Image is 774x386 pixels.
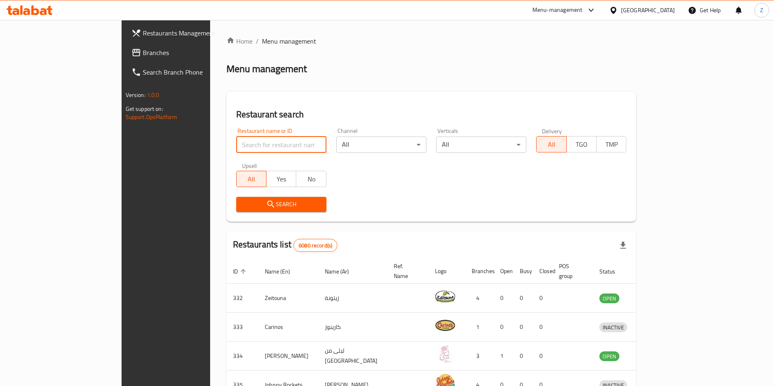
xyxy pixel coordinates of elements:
[143,48,244,57] span: Branches
[465,313,494,342] td: 1
[436,137,526,153] div: All
[126,112,177,122] a: Support.OpsPlatform
[143,28,244,38] span: Restaurants Management
[126,90,146,100] span: Version:
[236,171,266,187] button: All
[294,242,337,249] span: 6080 record(s)
[265,267,301,276] span: Name (En)
[236,197,326,212] button: Search
[242,163,257,168] label: Upsell
[125,43,251,62] a: Branches
[258,284,318,313] td: Zeitouna
[435,315,455,335] img: Carinos
[513,313,533,342] td: 0
[236,108,627,121] h2: Restaurant search
[394,261,419,281] span: Ref. Name
[258,342,318,371] td: [PERSON_NAME]
[533,284,552,313] td: 0
[599,352,619,361] span: OPEN
[126,104,163,114] span: Get support on:
[599,267,626,276] span: Status
[494,284,513,313] td: 0
[596,136,626,152] button: TMP
[513,342,533,371] td: 0
[325,267,359,276] span: Name (Ar)
[233,238,338,252] h2: Restaurants list
[435,344,455,364] img: Leila Min Lebnan
[494,259,513,284] th: Open
[613,236,633,255] div: Export file
[270,173,293,185] span: Yes
[465,342,494,371] td: 3
[258,313,318,342] td: Carinos
[240,173,263,185] span: All
[533,259,552,284] th: Closed
[226,62,307,75] h2: Menu management
[143,67,244,77] span: Search Branch Phone
[540,139,563,150] span: All
[599,294,619,303] span: OPEN
[533,342,552,371] td: 0
[318,313,387,342] td: كارينوز
[465,259,494,284] th: Branches
[243,199,320,210] span: Search
[494,342,513,371] td: 1
[147,90,160,100] span: 1.0.0
[513,284,533,313] td: 0
[599,323,627,332] span: INACTIVE
[262,36,316,46] span: Menu management
[494,313,513,342] td: 0
[336,137,426,153] div: All
[760,6,763,15] span: Z
[542,128,562,134] label: Delivery
[513,259,533,284] th: Busy
[600,139,623,150] span: TMP
[532,5,583,15] div: Menu-management
[226,36,636,46] nav: breadcrumb
[465,284,494,313] td: 4
[125,62,251,82] a: Search Branch Phone
[536,136,566,152] button: All
[621,6,675,15] div: [GEOGRAPHIC_DATA]
[236,137,326,153] input: Search for restaurant name or ID..
[533,313,552,342] td: 0
[293,239,337,252] div: Total records count
[318,342,387,371] td: ليلى من [GEOGRAPHIC_DATA]
[566,136,597,152] button: TGO
[559,261,583,281] span: POS group
[428,259,465,284] th: Logo
[256,36,259,46] li: /
[299,173,323,185] span: No
[435,286,455,307] img: Zeitouna
[296,171,326,187] button: No
[125,23,251,43] a: Restaurants Management
[266,171,296,187] button: Yes
[233,267,248,276] span: ID
[318,284,387,313] td: زيتونة
[570,139,593,150] span: TGO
